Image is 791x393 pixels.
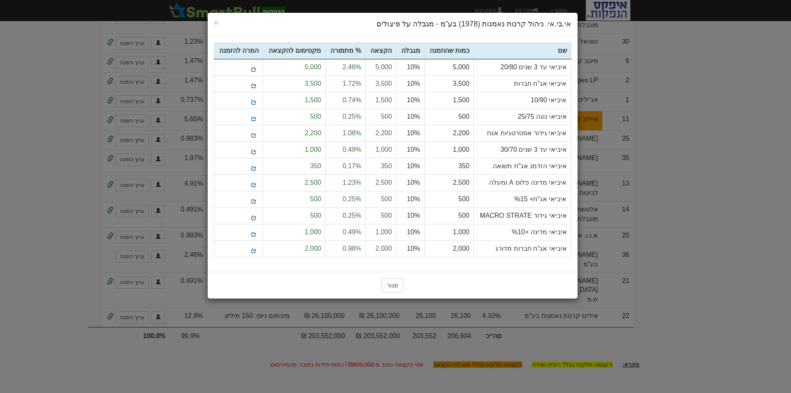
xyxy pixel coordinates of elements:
td: 2,500 [263,174,325,191]
td: 10% [396,92,424,108]
td: איביאי מדינה פלוס A ומעלה [474,174,571,191]
td: 2,000 [365,240,396,257]
td: 10% [396,141,424,158]
td: 500 [365,108,396,125]
td: איביאי הזדמנ אג"ח תשואה [474,158,571,174]
td: 10% [396,240,424,257]
td: 2,000 [424,240,474,257]
td: איביאי אג"ח חברות מדורג [474,240,571,257]
td: 1,000 [365,141,396,158]
th: מגבלה [396,42,424,59]
td: 1.23% [325,174,365,191]
td: 0.25% [325,207,365,224]
th: כמות שהוזמנה [424,42,474,59]
td: 2,200 [365,125,396,141]
td: 3,500 [424,75,474,92]
td: 0.49% [325,224,365,240]
td: איביאי 10/90 [474,92,571,108]
td: 1,500 [263,92,325,108]
td: איביאי אג"ח חברות [474,75,571,92]
td: 500 [365,207,396,224]
td: 2.46% [325,59,365,75]
td: 500 [424,108,474,125]
td: 1,000 [424,141,474,158]
td: 10% [396,207,424,224]
td: 350 [263,158,325,174]
td: 10% [396,125,424,141]
td: 2,500 [365,174,396,191]
th: המרה להזמנה [214,42,263,59]
td: 1,000 [424,224,474,240]
td: 500 [263,108,325,125]
h4: אי.בי.אי. ניהול קרנות נאמנות (1978) בע"מ - מגבלה על פיצולים [214,19,571,30]
td: 500 [263,191,325,207]
td: איביאי אג"ח+ %15 [474,191,571,207]
td: 1,000 [263,141,325,158]
td: 500 [424,191,474,207]
td: איביאי עד 3 שנים 30/70 [474,141,571,158]
td: 1,500 [365,92,396,108]
span: × [214,18,219,27]
th: מקסימום להקצאה [263,42,325,59]
th: שם [474,42,571,59]
td: 2,000 [263,240,325,257]
td: 500 [424,207,474,224]
td: איביאי גידור אסטרטגיות אגח [474,125,571,141]
td: איביאי מדינה +%10 [474,224,571,240]
td: 350 [365,158,396,174]
th: הקצאה [365,42,396,59]
td: 1,000 [365,224,396,240]
td: 10% [396,191,424,207]
td: 10% [396,75,424,92]
td: 0.49% [325,141,365,158]
td: 500 [365,191,396,207]
td: 3,500 [365,75,396,92]
td: 2,200 [263,125,325,141]
td: 0.74% [325,92,365,108]
td: איביאי גידור MACRO STRATE [474,207,571,224]
td: 5,000 [365,59,396,75]
td: 5,000 [424,59,474,75]
td: 5,000 [263,59,325,75]
td: 10% [396,158,424,174]
td: איביאי עד 3 שנים 20/80 [474,59,571,75]
td: 500 [263,207,325,224]
td: 1.08% [325,125,365,141]
td: 10% [396,224,424,240]
td: 10% [396,59,424,75]
td: 1,500 [424,92,474,108]
td: איביאי נוגה 25/75 [474,108,571,125]
td: 0.25% [325,191,365,207]
td: 2,200 [424,125,474,141]
th: % מתמורה [325,42,365,59]
td: 10% [396,108,424,125]
td: 0.25% [325,108,365,125]
td: 1,000 [263,224,325,240]
td: 2,500 [424,174,474,191]
td: 0.17% [325,158,365,174]
button: סגור [381,278,403,292]
td: 10% [396,174,424,191]
td: 350 [424,158,474,174]
td: 1.72% [325,75,365,92]
td: 0.98% [325,240,365,257]
td: 3,500 [263,75,325,92]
